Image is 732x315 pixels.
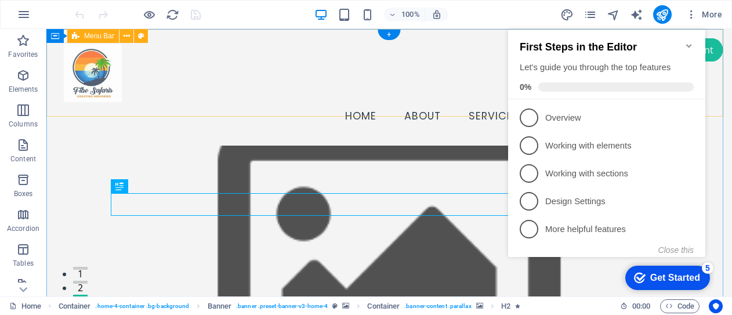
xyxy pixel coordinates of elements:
div: For Rent [621,9,676,32]
i: Element contains an animation [515,303,520,309]
span: Click to select. Double-click to edit [501,299,510,313]
li: Working with elements [5,118,202,146]
p: More helpful features [42,210,181,222]
div: + [378,30,400,40]
p: Overview [42,99,181,111]
span: 0% [16,69,35,78]
i: This element is a customizable preset [332,303,338,309]
h6: Session time [620,299,651,313]
button: navigator [607,8,621,21]
button: text_generator [630,8,644,21]
p: Accordion [7,224,39,233]
i: Pages (Ctrl+Alt+S) [584,8,597,21]
p: Working with sections [42,154,181,166]
div: Get Started 5 items remaining, 0% complete [122,252,206,277]
div: Get Started [147,259,197,270]
button: 1 [27,238,41,241]
button: publish [653,5,672,24]
p: Content [10,154,36,164]
h6: 100% [401,8,420,21]
li: More helpful features [5,202,202,230]
button: Click here to leave preview mode and continue editing [142,8,156,21]
button: Usercentrics [709,299,723,313]
h2: First Steps in the Editor [16,28,190,40]
button: 100% [384,8,425,21]
a: Click to cancel selection. Double-click to open Pages [9,299,41,313]
button: Code [660,299,700,313]
p: Working with elements [42,126,181,139]
i: On resize automatically adjust zoom level to fit chosen device. [432,9,442,20]
span: Click to select. Double-click to edit [59,299,91,313]
div: 5 [198,249,210,260]
button: More [681,5,727,24]
i: AI Writer [630,8,643,21]
span: . banner-content .parallax [404,299,471,313]
div: Let's guide you through the top features [16,48,190,60]
span: Click to select. Double-click to edit [367,299,400,313]
button: 3 [27,266,41,269]
p: Elements [9,85,38,94]
button: design [560,8,574,21]
i: This element contains a background [342,303,349,309]
span: Menu Bar [84,32,114,39]
span: 00 00 [632,299,650,313]
li: Overview [5,90,202,118]
p: Columns [9,120,38,129]
i: Navigator [607,8,620,21]
div: Minimize checklist [181,28,190,37]
p: Favorites [8,50,38,59]
button: Close this [155,232,190,241]
button: pages [584,8,597,21]
span: : [640,302,642,310]
p: Boxes [14,189,33,198]
p: Tables [13,259,34,268]
button: 2 [27,252,41,255]
i: Design (Ctrl+Alt+Y) [560,8,574,21]
span: . home-4-container .bg-background [95,299,189,313]
i: Reload page [166,8,179,21]
i: Publish [655,8,669,21]
nav: breadcrumb [59,299,521,313]
span: . banner .preset-banner-v3-home-4 [236,299,328,313]
span: Code [665,299,694,313]
li: Working with sections [5,146,202,174]
span: Click to select. Double-click to edit [208,299,232,313]
li: Design Settings [5,174,202,202]
button: reload [165,8,179,21]
span: More [686,9,722,20]
i: This element contains a background [476,303,483,309]
p: Design Settings [42,182,181,194]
